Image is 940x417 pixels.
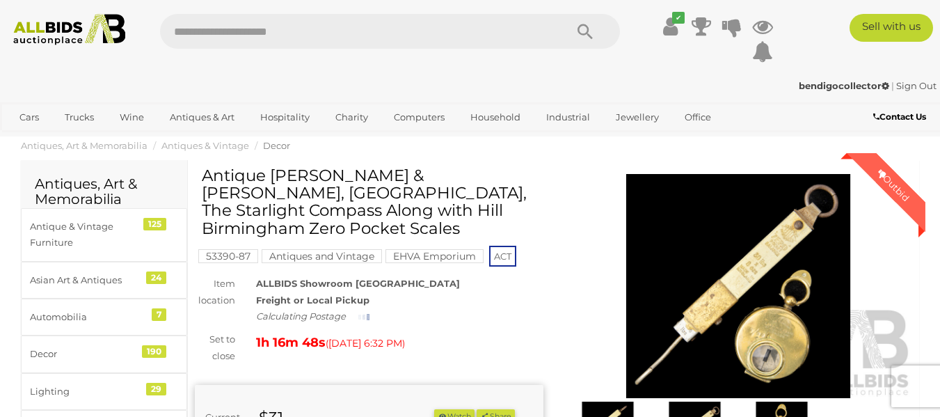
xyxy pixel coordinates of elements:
[799,80,891,91] a: bendigocollector
[143,218,166,230] div: 125
[10,129,57,152] a: Sports
[537,106,599,129] a: Industrial
[10,106,48,129] a: Cars
[251,106,319,129] a: Hospitality
[326,338,405,349] span: ( )
[21,262,187,299] a: Asian Art & Antiques 24
[564,174,913,399] img: Antique Lawrence & Mayo, London, The Starlight Compass Along with Hill Birmingham Zero Pocket Scales
[861,153,925,217] div: Outbid
[30,346,145,362] div: Decor
[30,384,145,400] div: Lighting
[873,109,930,125] a: Contact Us
[672,12,685,24] i: ✔
[326,106,377,129] a: Charity
[146,272,166,284] div: 24
[385,249,484,263] mark: EHVA Emporium
[35,176,173,207] h2: Antiques, Art & Memorabilia
[607,106,668,129] a: Jewellery
[30,272,145,288] div: Asian Art & Antiques
[850,14,933,42] a: Sell with us
[184,331,246,364] div: Set to close
[56,106,103,129] a: Trucks
[21,140,148,151] a: Antiques, Art & Memorabilia
[161,140,249,151] a: Antiques & Vintage
[873,111,926,122] b: Contact Us
[358,313,369,321] img: small-loading.gif
[65,129,182,152] a: [GEOGRAPHIC_DATA]
[263,140,290,151] a: Decor
[328,337,402,349] span: [DATE] 6:32 PM
[676,106,720,129] a: Office
[21,336,187,372] a: Decor 190
[262,249,382,263] mark: Antiques and Vintage
[660,14,681,39] a: ✔
[152,308,166,321] div: 7
[30,309,145,325] div: Automobilia
[256,335,326,350] strong: 1h 16m 48s
[198,249,258,263] mark: 53390-87
[550,14,620,49] button: Search
[198,251,258,262] a: 53390-87
[30,219,145,251] div: Antique & Vintage Furniture
[262,251,382,262] a: Antiques and Vintage
[461,106,529,129] a: Household
[202,167,540,237] h1: Antique [PERSON_NAME] & [PERSON_NAME], [GEOGRAPHIC_DATA], The Starlight Compass Along with Hill B...
[799,80,889,91] strong: bendigocollector
[896,80,937,91] a: Sign Out
[21,208,187,262] a: Antique & Vintage Furniture 125
[385,251,484,262] a: EHVA Emporium
[891,80,894,91] span: |
[184,276,246,308] div: Item location
[21,373,187,410] a: Lighting 29
[256,310,346,322] i: Calculating Postage
[111,106,153,129] a: Wine
[256,294,369,306] strong: Freight or Local Pickup
[385,106,454,129] a: Computers
[161,106,244,129] a: Antiques & Art
[21,299,187,336] a: Automobilia 7
[142,345,166,358] div: 190
[256,278,460,289] strong: ALLBIDS Showroom [GEOGRAPHIC_DATA]
[7,14,132,45] img: Allbids.com.au
[489,246,516,267] span: ACT
[146,383,166,395] div: 29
